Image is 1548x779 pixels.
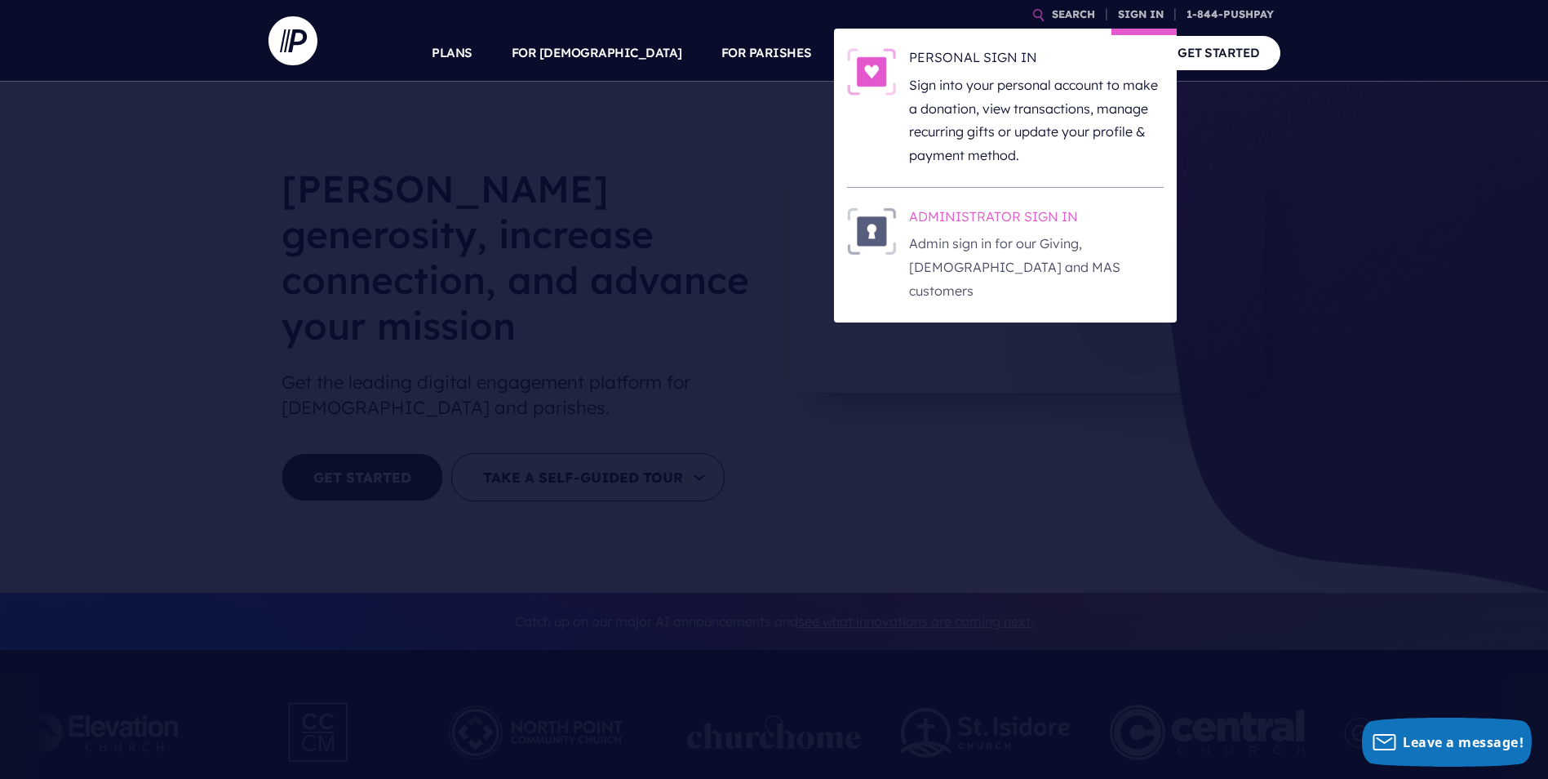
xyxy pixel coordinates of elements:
a: COMPANY [1058,24,1119,82]
a: FOR PARISHES [721,24,812,82]
p: Sign into your personal account to make a donation, view transactions, manage recurring gifts or ... [909,73,1164,167]
a: EXPLORE [962,24,1019,82]
h6: ADMINISTRATOR SIGN IN [909,207,1164,232]
a: PLANS [432,24,472,82]
a: ADMINISTRATOR SIGN IN - Illustration ADMINISTRATOR SIGN IN Admin sign in for our Giving, [DEMOGRA... [847,207,1164,303]
p: Admin sign in for our Giving, [DEMOGRAPHIC_DATA] and MAS customers [909,232,1164,302]
h6: PERSONAL SIGN IN [909,48,1164,73]
a: SOLUTIONS [851,24,924,82]
a: FOR [DEMOGRAPHIC_DATA] [512,24,682,82]
img: PERSONAL SIGN IN - Illustration [847,48,896,96]
a: PERSONAL SIGN IN - Illustration PERSONAL SIGN IN Sign into your personal account to make a donati... [847,48,1164,167]
a: GET STARTED [1157,36,1280,69]
img: ADMINISTRATOR SIGN IN - Illustration [847,207,896,255]
span: Leave a message! [1403,733,1524,751]
button: Leave a message! [1362,718,1532,767]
